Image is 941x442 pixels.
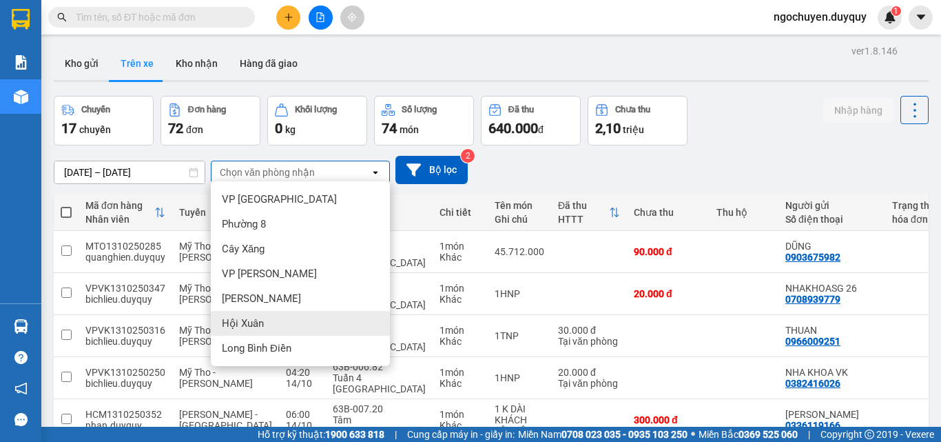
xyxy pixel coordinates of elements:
[588,96,687,145] button: Chưa thu2,10 triệu
[440,207,481,218] div: Chi tiết
[634,288,703,299] div: 20.000 đ
[85,294,165,305] div: bichlieu.duyquy
[716,207,772,218] div: Thu hộ
[79,194,172,231] th: Toggle SortBy
[440,325,481,336] div: 1 món
[551,194,627,231] th: Toggle SortBy
[407,427,515,442] span: Cung cấp máy in - giấy in:
[440,336,481,347] div: Khác
[85,409,165,420] div: HCM1310250352
[14,413,28,426] span: message
[495,200,544,211] div: Tên món
[823,98,893,123] button: Nhập hàng
[785,325,878,336] div: THUAN
[85,420,165,431] div: nhan.duyquy
[495,372,544,383] div: 1HNP
[229,47,309,80] button: Hàng đã giao
[276,6,300,30] button: plus
[222,341,291,355] span: Long Bình Điền
[738,429,798,440] strong: 0369 525 060
[558,214,609,225] div: HTTT
[347,12,357,22] span: aim
[891,6,901,16] sup: 1
[785,367,878,378] div: NHA KHOA VK
[76,10,238,25] input: Tìm tên, số ĐT hoặc mã đơn
[14,90,28,104] img: warehouse-icon
[440,367,481,378] div: 1 món
[220,165,315,179] div: Chọn văn phòng nhận
[333,361,426,372] div: 63B-006.82
[85,214,154,225] div: Nhân viên
[79,124,111,135] span: chuyến
[286,409,319,420] div: 06:00
[61,120,76,137] span: 17
[481,96,581,145] button: Đã thu640.000đ
[258,427,384,442] span: Hỗ trợ kỹ thuật:
[495,214,544,225] div: Ghi chú
[110,47,165,80] button: Trên xe
[785,336,840,347] div: 0966009251
[179,325,253,347] span: Mỹ Tho - [PERSON_NAME]
[284,12,293,22] span: plus
[14,351,28,364] span: question-circle
[785,409,878,420] div: KIM ĐỈNH
[785,200,878,211] div: Người gửi
[400,124,419,135] span: món
[179,409,272,431] span: [PERSON_NAME] - [GEOGRAPHIC_DATA]
[865,430,874,439] span: copyright
[691,432,695,437] span: ⚪️
[699,427,798,442] span: Miền Bắc
[275,120,282,137] span: 0
[402,105,437,114] div: Số lượng
[558,378,620,389] div: Tại văn phòng
[634,246,703,257] div: 90.000 đ
[286,420,319,431] div: 14/10
[785,420,840,431] div: 0336119166
[316,12,325,22] span: file-add
[615,105,650,114] div: Chưa thu
[179,207,272,218] div: Tuyến
[538,124,544,135] span: đ
[161,96,260,145] button: Đơn hàng72đơn
[85,378,165,389] div: bichlieu.duyquy
[495,403,544,414] div: 1 K DÀI
[785,252,840,263] div: 0903675982
[85,336,165,347] div: bichlieu.duyquy
[634,207,703,218] div: Chưa thu
[81,105,110,114] div: Chuyến
[884,11,896,23] img: icon-new-feature
[595,120,621,137] span: 2,10
[440,252,481,263] div: Khác
[370,167,381,178] svg: open
[85,200,154,211] div: Mã đơn hàng
[85,283,165,294] div: VPVK1310250347
[785,283,878,294] div: NHAKHOASG 26
[440,409,481,420] div: 1 món
[440,294,481,305] div: Khác
[85,241,165,252] div: MTO1310250285
[785,214,878,225] div: Số điện thoại
[561,429,687,440] strong: 0708 023 035 - 0935 103 250
[374,96,474,145] button: Số lượng74món
[286,378,319,389] div: 14/10
[222,292,301,305] span: [PERSON_NAME]
[309,6,333,30] button: file-add
[518,427,687,442] span: Miền Nam
[488,120,538,137] span: 640.000
[340,6,364,30] button: aim
[85,367,165,378] div: VPVK1310250250
[634,414,703,425] div: 300.000 đ
[532,425,541,436] span: ...
[295,105,337,114] div: Khối lượng
[495,414,544,436] div: KHÁCH YÊU CẦU TRẠM
[285,124,296,135] span: kg
[440,420,481,431] div: Khác
[286,367,319,378] div: 04:20
[333,414,426,436] div: Tâm [GEOGRAPHIC_DATA]
[165,47,229,80] button: Kho nhận
[54,47,110,80] button: Kho gửi
[382,120,397,137] span: 74
[211,181,390,366] ul: Menu
[495,246,544,257] div: 45.712.000
[14,382,28,395] span: notification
